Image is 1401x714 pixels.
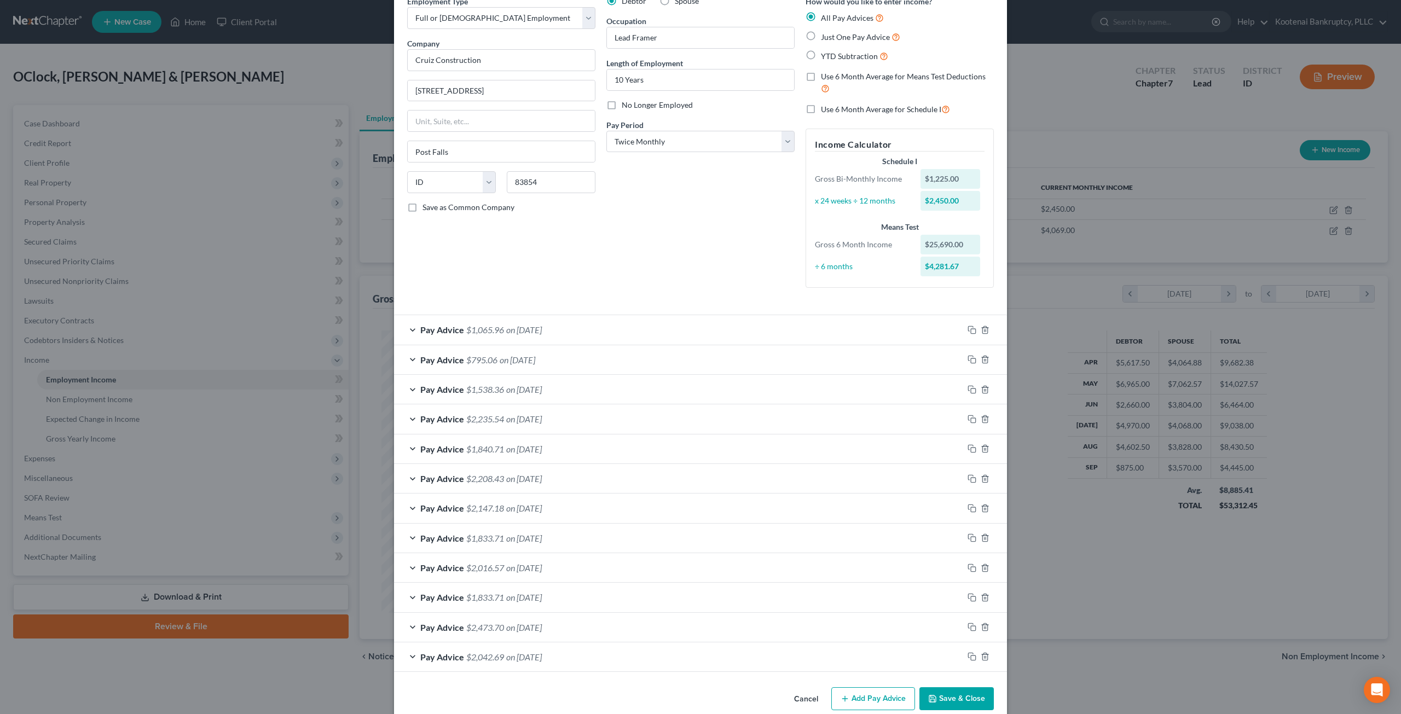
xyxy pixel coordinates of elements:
button: Cancel [785,688,827,710]
span: on [DATE] [500,355,535,365]
div: $4,281.67 [921,257,981,276]
span: on [DATE] [506,622,542,632]
span: Pay Advice [420,414,464,424]
span: $1,538.36 [466,384,504,394]
span: Pay Advice [420,592,464,602]
span: on [DATE] [506,384,542,394]
div: $2,450.00 [921,191,981,211]
span: Pay Advice [420,355,464,365]
span: Just One Pay Advice [821,32,890,42]
span: Use 6 Month Average for Schedule I [821,105,941,114]
label: Occupation [606,15,646,27]
span: on [DATE] [506,444,542,454]
span: Pay Advice [420,324,464,335]
span: on [DATE] [506,533,542,543]
span: $1,840.71 [466,444,504,454]
span: No Longer Employed [622,100,693,109]
span: Pay Advice [420,444,464,454]
span: Company [407,39,439,48]
input: Enter zip... [507,171,595,193]
span: $2,235.54 [466,414,504,424]
span: on [DATE] [506,324,542,335]
div: Gross Bi-Monthly Income [809,173,915,184]
span: All Pay Advices [821,13,873,22]
span: Use 6 Month Average for Means Test Deductions [821,72,986,81]
input: Enter city... [408,141,595,162]
span: $2,147.18 [466,503,504,513]
div: $25,690.00 [921,235,981,254]
button: Save & Close [919,687,994,710]
span: Pay Period [606,120,644,130]
button: Add Pay Advice [831,687,915,710]
div: $1,225.00 [921,169,981,189]
span: $795.06 [466,355,497,365]
input: Unit, Suite, etc... [408,111,595,131]
div: Schedule I [815,156,985,167]
span: on [DATE] [506,592,542,602]
input: -- [607,27,794,48]
span: $1,833.71 [466,592,504,602]
input: ex: 2 years [607,69,794,90]
span: $1,833.71 [466,533,504,543]
span: Pay Advice [420,473,464,484]
span: Pay Advice [420,562,464,573]
span: YTD Subtraction [821,51,878,61]
h5: Income Calculator [815,138,985,152]
input: Enter address... [408,80,595,101]
span: Pay Advice [420,384,464,394]
span: on [DATE] [506,473,542,484]
span: Pay Advice [420,622,464,632]
span: $2,208.43 [466,473,504,484]
span: $2,473.70 [466,622,504,632]
span: on [DATE] [506,562,542,573]
span: $1,065.96 [466,324,504,335]
span: Pay Advice [420,533,464,543]
div: Gross 6 Month Income [809,239,915,250]
span: Pay Advice [420,503,464,513]
span: $2,042.69 [466,652,504,662]
div: Open Intercom Messenger [1364,677,1390,703]
span: on [DATE] [506,414,542,424]
div: Means Test [815,222,985,233]
span: on [DATE] [506,652,542,662]
div: ÷ 6 months [809,261,915,272]
span: $2,016.57 [466,562,504,573]
span: on [DATE] [506,503,542,513]
input: Search company by name... [407,49,595,71]
div: x 24 weeks ÷ 12 months [809,195,915,206]
label: Length of Employment [606,57,683,69]
span: Pay Advice [420,652,464,662]
span: Save as Common Company [422,202,514,212]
